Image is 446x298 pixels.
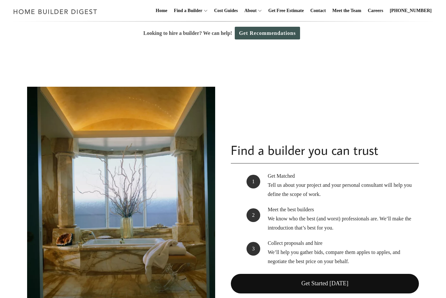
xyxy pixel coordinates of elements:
a: Contact [308,0,328,21]
a: Get Free Estimate [266,0,307,21]
a: [PHONE_NUMBER] [387,0,434,21]
li: Get Matched Tell us about your project and your personal consultant will help you define the scop... [247,171,419,199]
a: Home [153,0,170,21]
a: About [242,0,256,21]
a: Get Recommendations [235,27,300,39]
a: Meet the Team [330,0,364,21]
a: Get Started [DATE] [231,274,419,293]
a: Careers [365,0,386,21]
img: Home Builder Digest [10,5,100,18]
a: Cost Guides [212,0,241,21]
h2: Find a builder you can trust [231,129,419,158]
li: Meet the best builders We know who the best (and worst) professionals are. We’ll make the introdu... [247,205,419,232]
a: Find a Builder [171,0,202,21]
li: Collect proposals and hire We’ll help you gather bids, compare them apples to apples, and negotia... [247,239,419,266]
